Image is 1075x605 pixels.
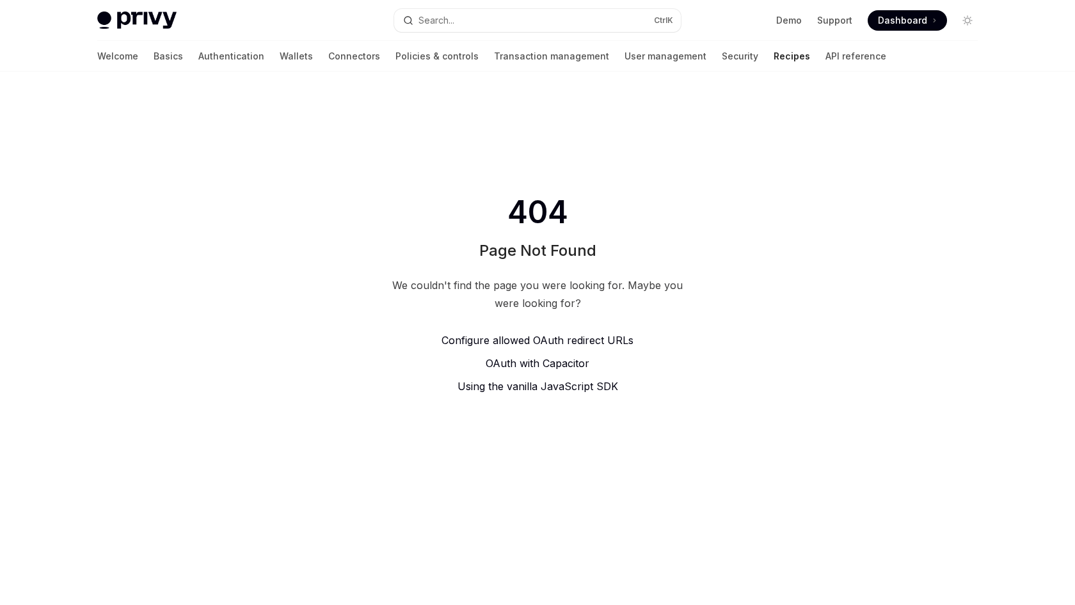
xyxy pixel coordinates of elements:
a: Dashboard [868,10,947,31]
button: Toggle dark mode [957,10,978,31]
a: Policies & controls [395,41,479,72]
div: Search... [418,13,454,28]
a: OAuth with Capacitor [386,356,689,371]
a: Configure allowed OAuth redirect URLs [386,333,689,348]
div: We couldn't find the page you were looking for. Maybe you were looking for? [386,276,689,312]
a: Welcome [97,41,138,72]
a: Connectors [328,41,380,72]
a: Security [722,41,758,72]
h1: Page Not Found [479,240,596,261]
a: Transaction management [494,41,609,72]
a: API reference [825,41,886,72]
a: Using the vanilla JavaScript SDK [386,379,689,394]
span: 404 [505,194,571,230]
span: Ctrl K [654,15,673,26]
a: User management [625,41,706,72]
a: Support [817,14,852,27]
button: Open search [394,9,681,32]
a: Recipes [774,41,810,72]
a: Wallets [280,41,313,72]
a: Demo [776,14,802,27]
span: Dashboard [878,14,927,27]
span: Using the vanilla JavaScript SDK [458,380,618,393]
img: light logo [97,12,177,29]
a: Basics [154,41,183,72]
span: Configure allowed OAuth redirect URLs [442,334,633,347]
span: OAuth with Capacitor [486,357,589,370]
a: Authentication [198,41,264,72]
